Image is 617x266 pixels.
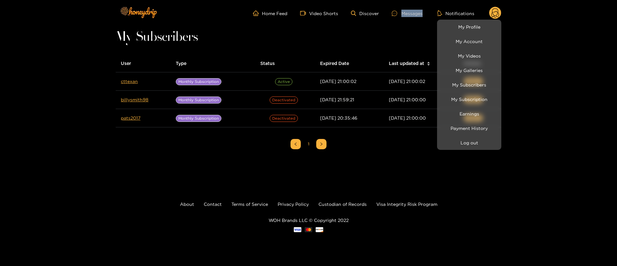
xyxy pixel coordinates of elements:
a: My Account [439,36,500,47]
a: Payment History [439,123,500,134]
a: My Subscribers [439,79,500,90]
button: Log out [439,137,500,148]
a: My Galleries [439,65,500,76]
a: My Subscription [439,94,500,105]
a: My Videos [439,50,500,61]
a: Earnings [439,108,500,119]
a: My Profile [439,21,500,32]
